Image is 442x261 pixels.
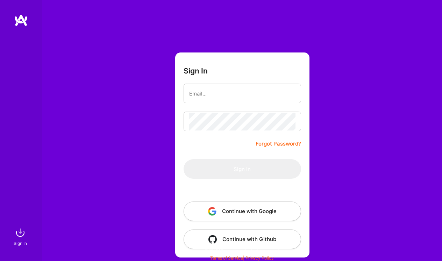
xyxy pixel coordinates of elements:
[13,226,27,240] img: sign in
[208,235,217,244] img: icon
[210,255,243,261] a: Terms of Service
[184,66,208,75] h3: Sign In
[184,202,301,221] button: Continue with Google
[184,159,301,179] button: Sign In
[208,207,216,216] img: icon
[15,226,27,247] a: sign inSign In
[256,140,301,148] a: Forgot Password?
[14,14,28,27] img: logo
[210,255,274,261] span: |
[245,255,274,261] a: Privacy Policy
[189,85,295,103] input: Email...
[42,242,442,259] div: © 2025 ATeams Inc., All rights reserved.
[184,230,301,249] button: Continue with Github
[14,240,27,247] div: Sign In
